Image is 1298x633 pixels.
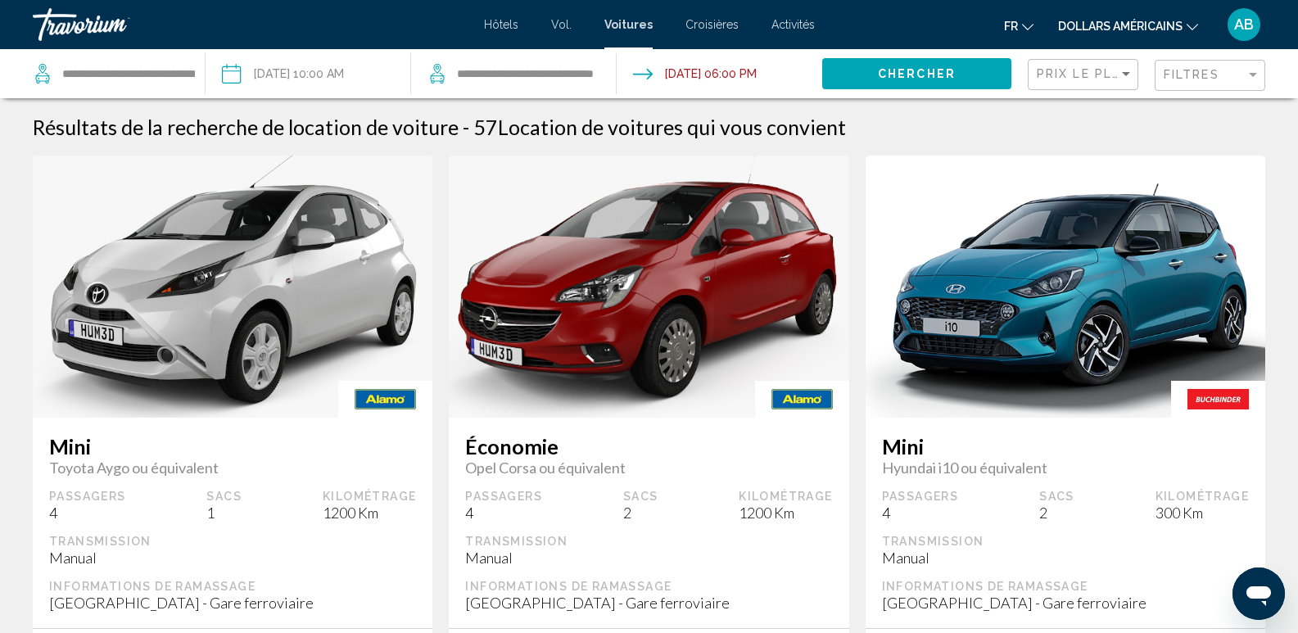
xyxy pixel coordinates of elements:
img: primary.png [866,154,1265,419]
div: Kilométrage [739,489,832,504]
img: primary.png [33,146,432,427]
img: BUCHBINDER [1171,381,1265,418]
span: Hyundai i10 ou équivalent [882,459,1249,477]
img: primary.png [449,142,848,431]
div: Passagers [49,489,126,504]
div: Manual [49,549,416,567]
font: fr [1004,20,1018,33]
font: AB [1234,16,1254,33]
img: ALAMO [755,381,849,418]
div: Passagers [465,489,542,504]
div: 1 [206,504,242,522]
div: Transmission [49,534,416,549]
span: - [463,115,469,139]
span: Prix ​​le plus bas [1037,67,1164,80]
div: 300 Km [1156,504,1249,522]
span: Location de voitures qui vous convient [498,115,846,139]
mat-select: Sort by [1037,68,1133,82]
iframe: Bouton de lancement de la fenêtre de messagerie [1232,567,1285,620]
button: Drop-off date: Sep 15, 2025 06:00 PM [633,49,757,98]
div: 1200 Km [323,504,416,522]
span: Toyota Aygo ou équivalent [49,459,416,477]
h2: 57 [473,115,846,139]
button: Menu utilisateur [1223,7,1265,42]
div: Manual [882,549,1249,567]
div: Passagers [882,489,959,504]
a: Hôtels [484,18,518,31]
div: Kilométrage [323,489,416,504]
div: 2 [1039,504,1074,522]
img: ALAMO [338,381,432,418]
a: Activités [771,18,815,31]
div: Sacs [623,489,658,504]
div: [GEOGRAPHIC_DATA] - Gare ferroviaire [465,594,832,612]
span: Chercher [878,68,956,81]
h1: Résultats de la recherche de location de voiture [33,115,459,139]
span: Économie [465,434,832,459]
a: Vol. [551,18,572,31]
a: Travorium [33,8,468,41]
div: Sacs [1039,489,1074,504]
div: [GEOGRAPHIC_DATA] - Gare ferroviaire [49,594,416,612]
div: Informations de ramassage [882,579,1249,594]
div: Kilométrage [1156,489,1249,504]
button: Changer de langue [1004,14,1033,38]
a: Voitures [604,18,653,31]
a: Croisières [685,18,739,31]
button: Filter [1155,59,1265,93]
div: Informations de ramassage [465,579,832,594]
button: Changer de devise [1058,14,1198,38]
span: Opel Corsa ou équivalent [465,459,832,477]
span: Mini [49,434,416,459]
div: Manual [465,549,832,567]
div: 1200 Km [739,504,832,522]
button: Pickup date: Sep 12, 2025 10:00 AM [222,49,344,98]
div: Transmission [465,534,832,549]
font: dollars américains [1058,20,1183,33]
div: Sacs [206,489,242,504]
div: 4 [49,504,126,522]
div: 2 [623,504,658,522]
div: Informations de ramassage [49,579,416,594]
div: [GEOGRAPHIC_DATA] - Gare ferroviaire [882,594,1249,612]
span: Filtres [1164,68,1219,81]
span: Mini [882,434,1249,459]
div: 4 [882,504,959,522]
div: 4 [465,504,542,522]
button: Chercher [822,58,1011,88]
div: Transmission [882,534,1249,549]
